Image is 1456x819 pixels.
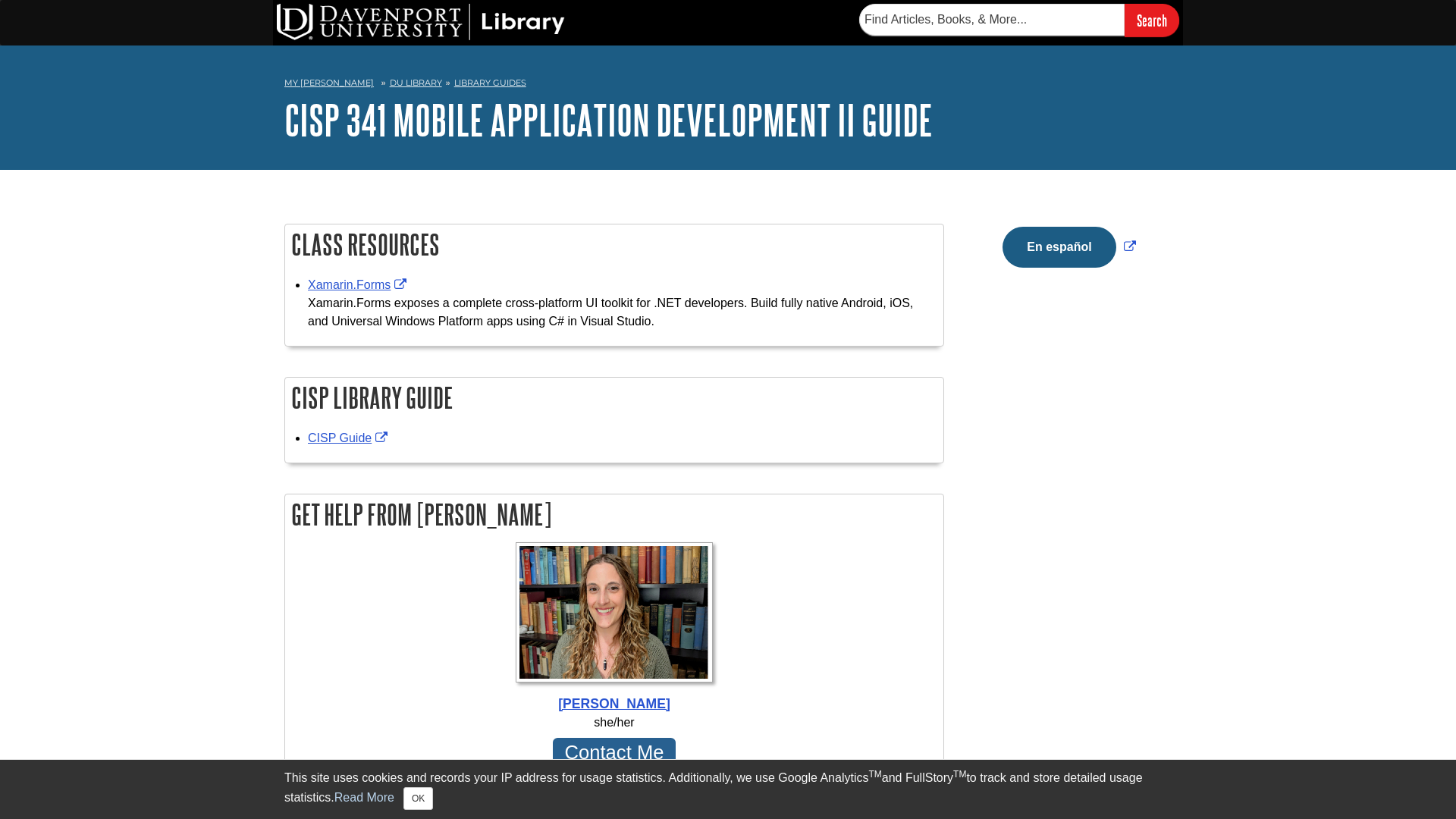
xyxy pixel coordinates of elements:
[390,77,442,88] a: DU Library
[308,431,391,444] a: Link opens in new window
[403,787,433,810] button: Close
[285,224,943,265] h2: Class Resources
[285,378,943,418] h2: CISP Library Guide
[308,294,936,331] div: Xamarin.Forms exposes a complete cross-platform UI toolkit for .NET developers. Build fully nativ...
[284,73,1172,97] nav: breadcrumb
[868,769,881,780] sup: TM
[308,278,410,291] a: Link opens in new window
[454,77,526,88] a: Library Guides
[277,4,565,40] img: DU Library
[293,542,936,714] a: Profile Photo [PERSON_NAME]
[999,240,1139,253] a: Link opens in new window
[293,694,936,714] div: [PERSON_NAME]
[1125,4,1179,36] input: Search
[1003,227,1116,268] button: En español
[284,77,374,89] a: My [PERSON_NAME]
[553,738,676,769] a: Contact Me
[284,769,1172,810] div: This site uses cookies and records your IP address for usage statistics. Additionally, we use Goo...
[334,791,394,804] a: Read More
[516,542,713,682] img: Profile Photo
[284,96,933,143] a: CISP 341 Mobile Application Development II Guide
[285,494,943,535] h2: Get Help From [PERSON_NAME]
[859,4,1125,36] input: Find Articles, Books, & More...
[953,769,966,780] sup: TM
[859,4,1179,36] form: Searches DU Library's articles, books, and more
[293,714,936,732] div: she/her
